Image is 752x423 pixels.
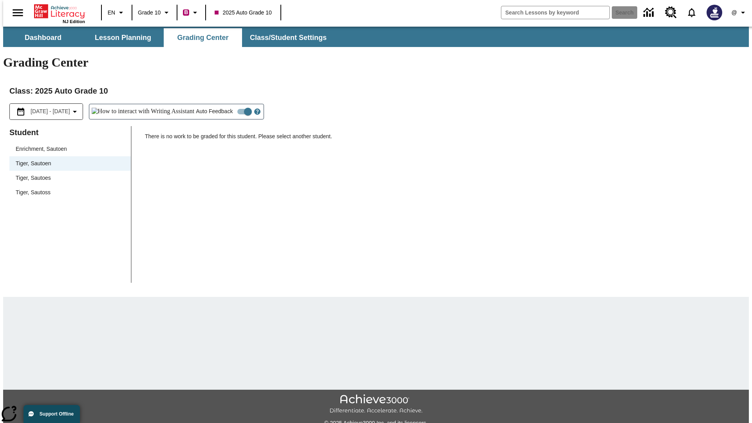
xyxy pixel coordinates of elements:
button: Boost Class color is violet red. Change class color [180,5,203,20]
span: 2025 Auto Grade 10 [215,9,271,17]
button: Grade: Grade 10, Select a grade [135,5,174,20]
img: Avatar [707,5,722,20]
p: There is no work to be graded for this student. Please select another student. [145,132,743,146]
button: Select a new avatar [702,2,727,23]
span: Auto Feedback [196,107,233,116]
button: Select the date range menu item [13,107,80,116]
button: Lesson Planning [84,28,162,47]
button: Open side menu [6,1,29,24]
div: SubNavbar [3,27,749,47]
button: Open Help for Writing Assistant [251,104,264,119]
input: search field [501,6,609,19]
button: Grading Center [164,28,242,47]
h1: Grading Center [3,55,749,70]
div: SubNavbar [3,28,334,47]
img: Achieve3000 Differentiate Accelerate Achieve [329,394,423,414]
div: Tiger, Sautoes [9,171,131,185]
div: Home [34,3,85,24]
span: Tiger, Sautoss [16,188,125,197]
span: Tiger, Sautoen [16,159,125,168]
button: Profile/Settings [727,5,752,20]
span: NJ Edition [63,19,85,24]
div: Tiger, Sautoss [9,185,131,200]
button: Language: EN, Select a language [104,5,129,20]
div: Enrichment, Sautoen [9,142,131,156]
button: Support Offline [23,405,80,423]
a: Data Center [639,2,660,23]
a: Home [34,4,85,19]
a: Resource Center, Will open in new tab [660,2,681,23]
div: Tiger, Sautoen [9,156,131,171]
span: EN [108,9,115,17]
span: Tiger, Sautoes [16,174,125,182]
a: Notifications [681,2,702,23]
svg: Collapse Date Range Filter [70,107,80,116]
button: Dashboard [4,28,82,47]
h2: Class : 2025 Auto Grade 10 [9,85,743,97]
img: How to interact with Writing Assistant [92,108,195,116]
span: [DATE] - [DATE] [31,107,70,116]
span: Enrichment, Sautoen [16,145,125,153]
span: @ [731,9,737,17]
span: Support Offline [40,411,74,417]
span: Grade 10 [138,9,161,17]
button: Class/Student Settings [244,28,333,47]
span: B [184,7,188,17]
p: Student [9,126,131,139]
